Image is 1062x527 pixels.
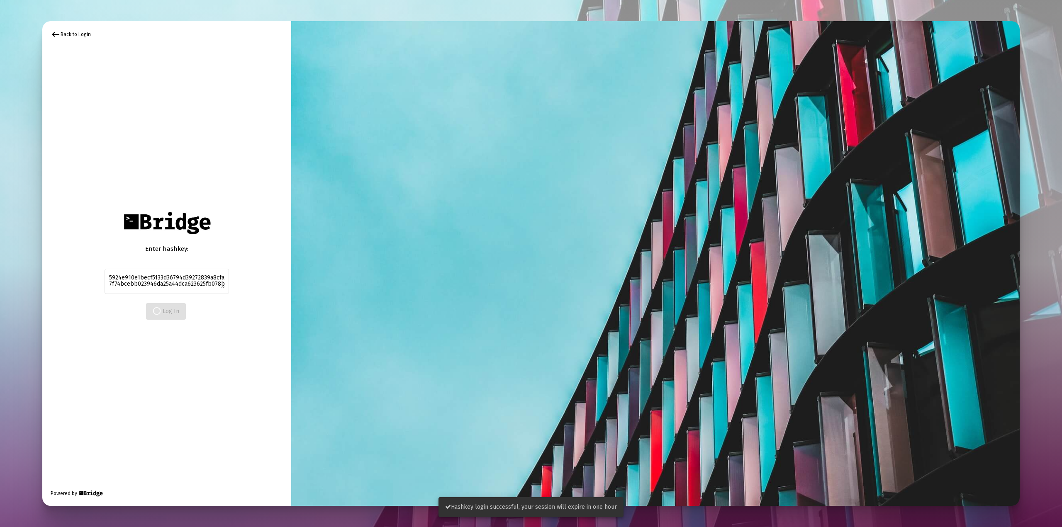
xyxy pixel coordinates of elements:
[105,245,229,253] div: Enter hashkey:
[51,29,91,39] div: Back to Login
[445,503,617,510] span: Hashkey login successful, your session will expire in one hour
[51,29,61,39] mat-icon: keyboard_backspace
[119,207,214,238] img: Bridge Financial Technology Logo
[51,489,103,498] div: Powered by
[146,303,186,320] button: Log In
[78,489,103,498] img: Bridge Financial Technology Logo
[153,308,179,315] span: Log In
